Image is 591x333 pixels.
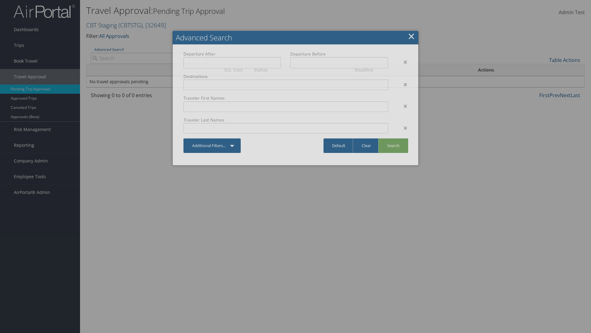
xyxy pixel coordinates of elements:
[393,124,412,132] div: ×
[353,138,380,153] a: Clear
[408,30,415,42] a: Close
[393,58,412,66] div: ×
[173,31,418,44] h2: Advanced Search
[183,95,388,101] label: Traveler First Names
[183,51,281,57] label: Departure After
[290,51,388,57] label: Departure Before
[393,102,412,110] div: ×
[183,73,388,80] label: Destinations
[393,81,412,88] div: ×
[183,117,388,123] label: Traveler Last Names
[324,138,354,153] a: Default
[183,138,241,153] a: Additional Filters...
[378,138,408,153] a: Search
